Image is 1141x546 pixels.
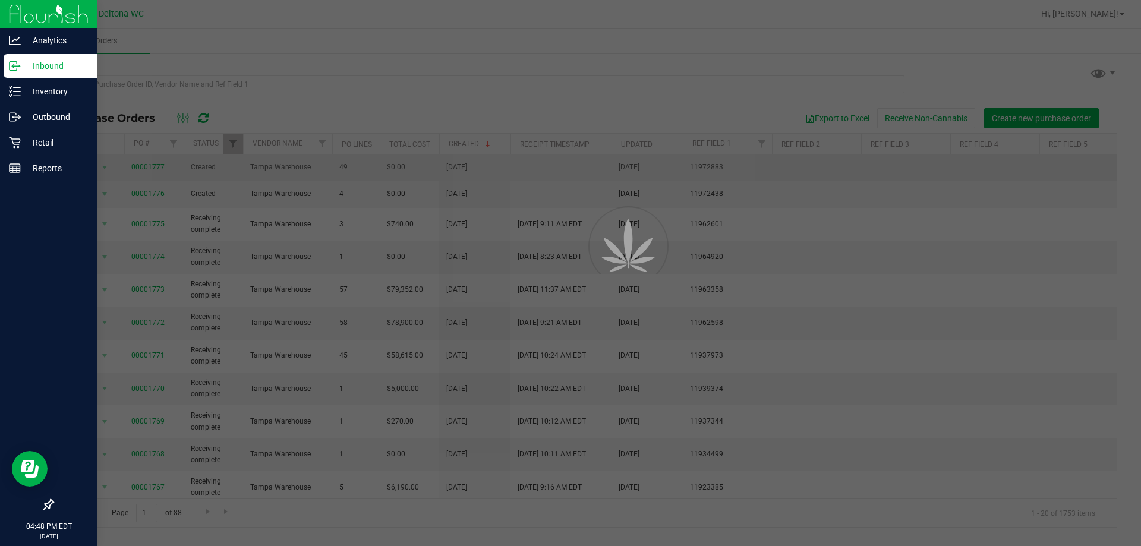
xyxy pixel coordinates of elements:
[21,59,92,73] p: Inbound
[21,33,92,48] p: Analytics
[9,86,21,97] inline-svg: Inventory
[9,137,21,149] inline-svg: Retail
[9,60,21,72] inline-svg: Inbound
[21,110,92,124] p: Outbound
[9,111,21,123] inline-svg: Outbound
[12,451,48,487] iframe: Resource center
[21,135,92,150] p: Retail
[21,84,92,99] p: Inventory
[9,34,21,46] inline-svg: Analytics
[21,161,92,175] p: Reports
[5,521,92,532] p: 04:48 PM EDT
[9,162,21,174] inline-svg: Reports
[5,532,92,541] p: [DATE]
